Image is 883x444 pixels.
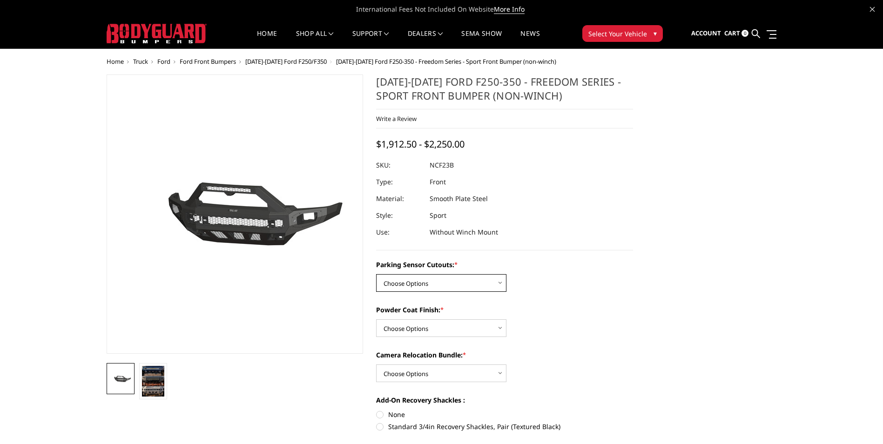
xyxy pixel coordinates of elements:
[376,174,423,190] dt: Type:
[107,57,124,66] a: Home
[109,374,132,384] img: 2023-2025 Ford F250-350 - Freedom Series - Sport Front Bumper (non-winch)
[133,57,148,66] a: Truck
[430,174,446,190] dd: Front
[142,366,164,397] img: Multiple lighting options
[376,260,633,269] label: Parking Sensor Cutouts:
[157,57,170,66] a: Ford
[724,29,740,37] span: Cart
[430,224,498,241] dd: Without Winch Mount
[588,29,647,39] span: Select Your Vehicle
[430,190,488,207] dd: Smooth Plate Steel
[352,30,389,48] a: Support
[376,190,423,207] dt: Material:
[180,57,236,66] a: Ford Front Bumpers
[245,57,327,66] a: [DATE]-[DATE] Ford F250/F350
[724,21,748,46] a: Cart 0
[582,25,663,42] button: Select Your Vehicle
[107,24,207,43] img: BODYGUARD BUMPERS
[376,157,423,174] dt: SKU:
[741,30,748,37] span: 0
[376,350,633,360] label: Camera Relocation Bundle:
[376,410,633,419] label: None
[336,57,556,66] span: [DATE]-[DATE] Ford F250-350 - Freedom Series - Sport Front Bumper (non-winch)
[494,5,525,14] a: More Info
[376,422,633,431] label: Standard 3/4in Recovery Shackles, Pair (Textured Black)
[296,30,334,48] a: shop all
[430,207,446,224] dd: Sport
[376,207,423,224] dt: Style:
[107,74,364,354] a: 2023-2025 Ford F250-350 - Freedom Series - Sport Front Bumper (non-winch)
[691,21,721,46] a: Account
[461,30,502,48] a: SEMA Show
[836,399,883,444] iframe: Chat Widget
[376,138,465,150] span: $1,912.50 - $2,250.00
[654,28,657,38] span: ▾
[376,74,633,109] h1: [DATE]-[DATE] Ford F250-350 - Freedom Series - Sport Front Bumper (non-winch)
[257,30,277,48] a: Home
[408,30,443,48] a: Dealers
[376,114,417,123] a: Write a Review
[376,224,423,241] dt: Use:
[376,395,633,405] label: Add-On Recovery Shackles :
[691,29,721,37] span: Account
[430,157,454,174] dd: NCF23B
[376,305,633,315] label: Powder Coat Finish:
[520,30,539,48] a: News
